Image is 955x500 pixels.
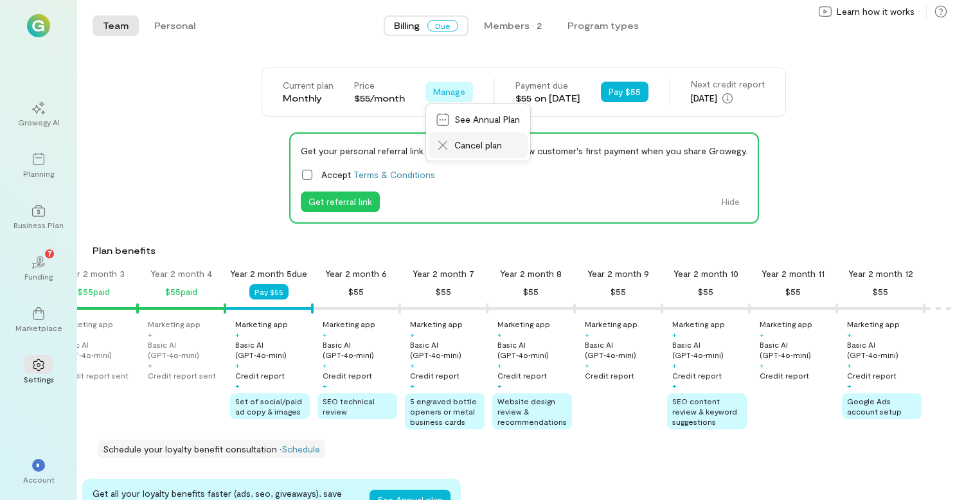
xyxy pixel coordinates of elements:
div: Marketing app [497,319,550,329]
div: Marketing app [148,319,201,329]
div: + [235,360,240,370]
div: $55 paid [165,284,197,299]
div: Credit report [497,370,547,380]
a: Growegy AI [15,91,62,138]
div: Marketplace [15,323,62,333]
div: Credit report [585,370,634,380]
div: Settings [24,374,54,384]
span: 7 [48,247,52,259]
span: Cancel plan [454,139,520,152]
div: Year 2 month 9 [587,267,649,280]
div: Planning [23,168,54,179]
div: + [847,380,852,391]
div: Year 2 month 4 [150,267,212,280]
div: Basic AI (GPT‑4o‑mini) [672,339,747,360]
span: Schedule your loyalty benefit consultation · [103,443,281,454]
div: *Account [15,449,62,495]
div: Price [354,79,405,92]
div: Credit report sent [148,370,216,380]
div: Payment due [515,79,580,92]
div: + [585,329,589,339]
div: + [235,380,240,391]
div: Marketing app [60,319,113,329]
div: + [323,329,327,339]
button: BillingDue [384,15,469,36]
a: Schedule [281,443,320,454]
div: Next credit report [691,78,765,91]
button: Members · 2 [474,15,552,36]
div: + [410,329,415,339]
div: Year 2 month 12 [848,267,913,280]
div: Credit report [760,370,809,380]
span: Due [427,20,458,31]
div: Basic AI (GPT‑4o‑mini) [760,339,834,360]
button: Pay $55 [249,284,289,299]
div: Credit report [847,370,897,380]
div: Basic AI (GPT‑4o‑mini) [235,339,310,360]
button: Personal [144,15,206,36]
div: Marketing app [235,319,288,329]
button: Manage [425,82,473,102]
div: Credit report [672,370,722,380]
div: Growegy AI [18,117,60,127]
div: Account [23,474,55,485]
div: + [672,329,677,339]
div: $55 [873,284,888,299]
button: Program types [557,15,649,36]
a: Funding [15,246,62,292]
a: Settings [15,348,62,395]
span: 5 engraved bottle openers or metal business cards [410,397,477,426]
div: + [672,380,677,391]
div: Marketing app [410,319,463,329]
div: Get your personal referral link and earn 10% on each new customer's first payment when you share ... [301,144,747,157]
span: Accept [321,168,435,181]
div: + [585,360,589,370]
div: Year 2 month 10 [674,267,738,280]
div: Year 2 month 7 [413,267,474,280]
span: Set of social/paid ad copy & images [235,397,302,416]
button: Pay $55 [601,82,648,102]
div: Year 2 month 8 [500,267,562,280]
div: Marketing app [760,319,812,329]
div: Basic AI (GPT‑4o‑mini) [497,339,572,360]
div: + [410,380,415,391]
div: + [497,329,502,339]
span: Website design review & recommendations [497,397,567,426]
div: Basic AI (GPT‑4o‑mini) [410,339,485,360]
button: Team [93,15,139,36]
a: See Annual Plan [429,107,528,132]
div: + [497,380,502,391]
div: [DATE] [691,91,765,106]
div: + [672,360,677,370]
div: Year 2 month 5 due [230,267,307,280]
span: See Annual Plan [454,113,520,126]
span: SEO content review & keyword suggestions [672,397,737,426]
span: Manage [433,85,465,98]
div: Business Plan [13,220,64,230]
div: + [760,329,764,339]
div: Credit report sent [60,370,129,380]
span: SEO technical review [323,397,375,416]
div: + [323,380,327,391]
div: Marketing app [672,319,725,329]
div: Year 2 month 6 [325,267,387,280]
div: Year 2 month 11 [762,267,825,280]
a: Planning [15,143,62,189]
button: Get referral link [301,192,380,212]
div: Plan benefits [93,244,950,257]
div: + [847,329,852,339]
div: $55 [348,284,364,299]
div: $55 [611,284,626,299]
div: + [235,329,240,339]
button: Hide [714,192,747,212]
span: Google Ads account setup [847,397,902,416]
a: Terms & Conditions [353,169,435,180]
div: Marketing app [323,319,375,329]
div: $55 paid [78,284,110,299]
div: Members · 2 [484,19,542,32]
div: + [323,360,327,370]
div: Basic AI (GPT‑4o‑mini) [148,339,222,360]
div: + [497,360,502,370]
span: Learn how it works [837,5,915,18]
